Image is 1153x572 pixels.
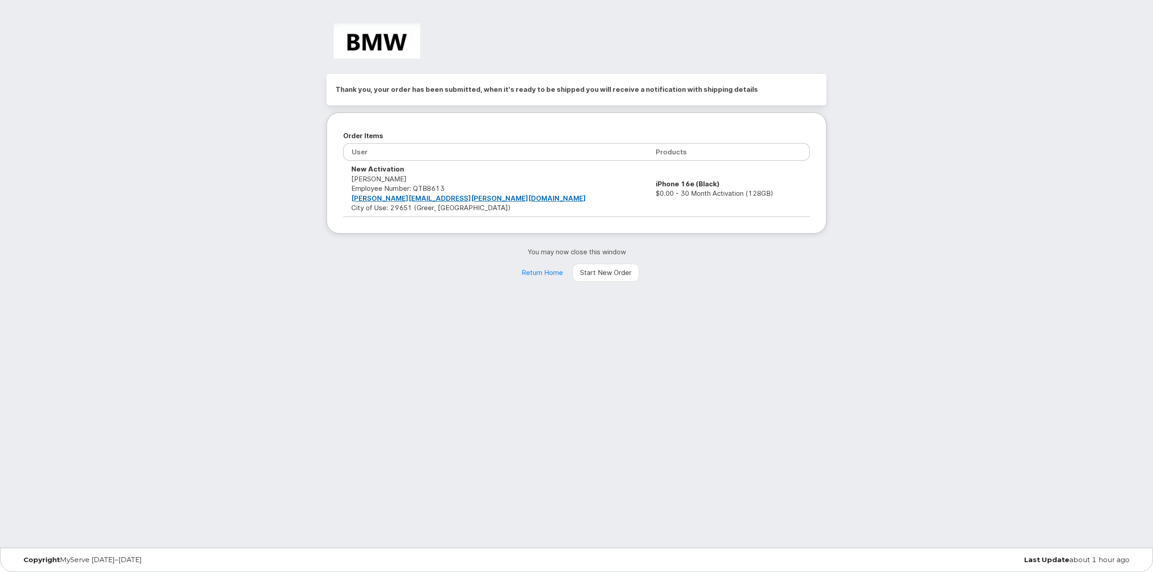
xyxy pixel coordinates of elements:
a: [PERSON_NAME][EMAIL_ADDRESS][PERSON_NAME][DOMAIN_NAME] [351,194,586,203]
strong: iPhone 16e (Black) [656,180,720,188]
strong: New Activation [351,165,404,173]
h2: Order Items [343,129,810,143]
strong: Last Update [1024,555,1069,564]
span: Employee Number: QTB8613 [351,184,445,193]
td: $0.00 - 30 Month Activation (128GB) [648,161,810,216]
a: Return Home [514,264,571,282]
th: Products [648,143,810,161]
p: You may now close this window [327,247,826,257]
div: about 1 hour ago [763,556,1136,563]
td: [PERSON_NAME] City of Use: 29651 (Greer, [GEOGRAPHIC_DATA]) [343,161,648,216]
div: MyServe [DATE]–[DATE] [17,556,390,563]
strong: Copyright [23,555,60,564]
th: User [343,143,648,161]
h2: Thank you, your order has been submitted, when it's ready to be shipped you will receive a notifi... [336,83,817,96]
img: BMW Manufacturing Co LLC [334,23,420,59]
a: Start New Order [572,264,639,282]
